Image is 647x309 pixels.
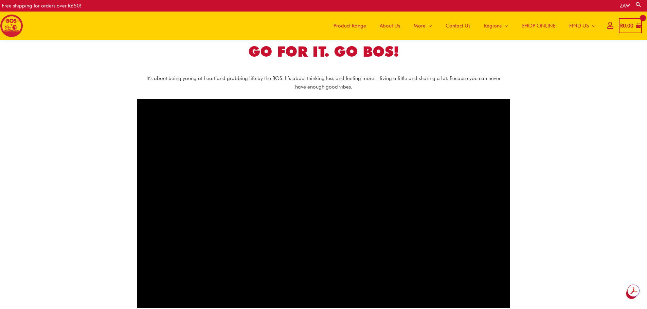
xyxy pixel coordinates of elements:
h2: GO FOR IT. GO BOS! [174,42,473,61]
span: About Us [380,16,400,36]
span: Regions [484,16,502,36]
span: More [414,16,426,36]
a: Contact Us [439,12,477,40]
span: Product Range [334,16,366,36]
a: Regions [477,12,515,40]
p: It’s about being young at heart and grabbing life by the BOS. It’s about thinking less and feelin... [144,74,503,91]
span: SHOP ONLINE [522,16,556,36]
a: View Shopping Cart, empty [619,18,642,34]
a: More [407,12,439,40]
a: Product Range [327,12,373,40]
bdi: 0.00 [620,23,633,29]
a: About Us [373,12,407,40]
iframe: Go for it. Go BOS! [137,99,510,308]
a: Search button [635,1,642,8]
a: SHOP ONLINE [515,12,562,40]
span: FIND US [569,16,589,36]
span: R [620,23,623,29]
span: Contact Us [446,16,470,36]
nav: Site Navigation [322,12,602,40]
a: ZA [620,3,630,9]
